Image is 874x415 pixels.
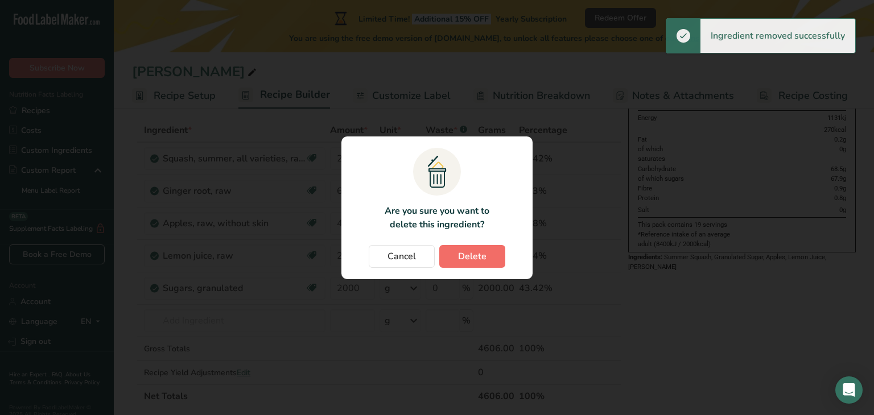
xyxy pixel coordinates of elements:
[700,19,855,53] div: Ingredient removed successfully
[835,376,863,404] div: Open Intercom Messenger
[387,250,416,263] span: Cancel
[378,204,496,231] p: Are you sure you want to delete this ingredient?
[458,250,487,263] span: Delete
[439,245,505,268] button: Delete
[369,245,435,268] button: Cancel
